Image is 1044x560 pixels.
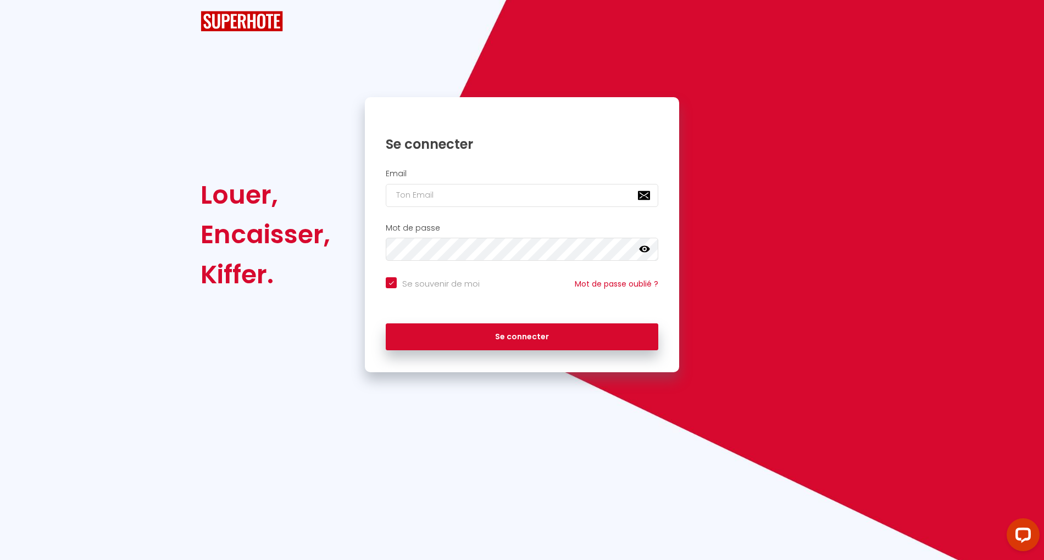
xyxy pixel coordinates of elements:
iframe: LiveChat chat widget [998,514,1044,560]
h2: Mot de passe [386,223,658,233]
div: Louer, [201,175,330,215]
img: SuperHote logo [201,11,283,31]
div: Encaisser, [201,215,330,254]
div: Kiffer. [201,255,330,294]
h1: Se connecter [386,136,658,153]
a: Mot de passe oublié ? [575,278,658,289]
input: Ton Email [386,184,658,207]
button: Se connecter [386,323,658,351]
h2: Email [386,169,658,178]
